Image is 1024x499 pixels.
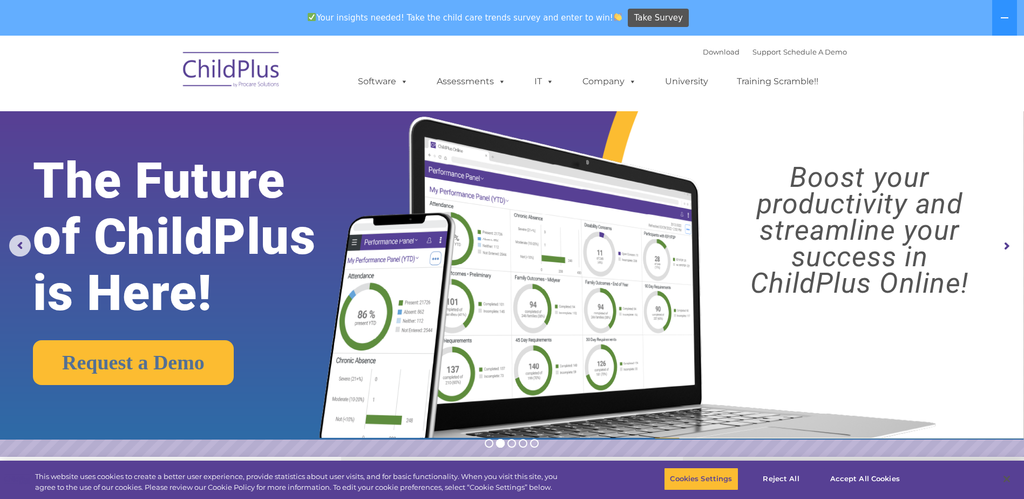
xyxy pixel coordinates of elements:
a: Support [752,48,781,56]
button: Close [995,467,1019,491]
a: Download [703,48,740,56]
a: IT [524,71,565,92]
a: Software [347,71,419,92]
rs-layer: Boost your productivity and streamline your success in ChildPlus Online! [708,164,1012,296]
a: University [654,71,719,92]
span: Your insights needed! Take the child care trends survey and enter to win! [303,7,627,28]
button: Reject All [748,468,815,490]
a: Schedule A Demo [783,48,847,56]
rs-layer: The Future of ChildPlus is Here! [33,153,360,321]
a: Request a Demo [33,340,234,385]
a: Assessments [426,71,517,92]
span: Last name [150,71,183,79]
button: Cookies Settings [664,468,738,490]
img: ChildPlus by Procare Solutions [178,44,286,98]
span: Phone number [150,116,196,124]
button: Accept All Cookies [824,468,906,490]
div: This website uses cookies to create a better user experience, provide statistics about user visit... [35,471,563,493]
font: | [703,48,847,56]
span: Take Survey [634,9,683,28]
a: Take Survey [628,9,689,28]
img: 👏 [614,13,622,21]
img: ✅ [308,13,316,21]
a: Training Scramble!! [726,71,829,92]
a: Company [572,71,647,92]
